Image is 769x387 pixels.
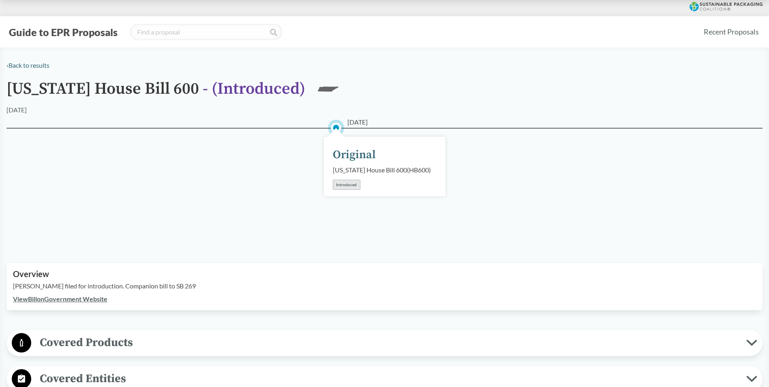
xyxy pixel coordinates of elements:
a: ‹Back to results [6,61,49,69]
span: Covered Products [31,333,746,352]
a: Recent Proposals [700,23,763,41]
a: ViewBillonGovernment Website [13,295,107,303]
button: Guide to EPR Proposals [6,26,120,39]
div: Introduced [333,180,360,190]
div: [DATE] [6,105,27,115]
span: - ( Introduced ) [203,79,305,99]
div: [US_STATE] House Bill 600 ( HB600 ) [333,165,431,175]
h2: Overview [13,269,756,279]
div: Original [333,146,376,163]
button: Covered Products [9,333,760,353]
span: [DATE] [347,117,368,127]
h1: [US_STATE] House Bill 600 [6,80,305,105]
p: [PERSON_NAME] filed for introduction. Companion bill to SB 269 [13,281,756,291]
input: Find a proposal [130,24,282,40]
